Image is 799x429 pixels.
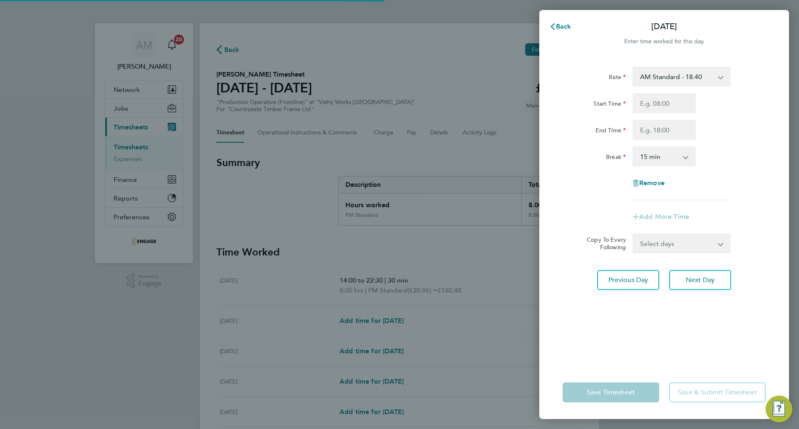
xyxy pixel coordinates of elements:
[633,180,665,186] button: Remove
[597,270,659,290] button: Previous Day
[539,37,789,47] div: Enter time worked for this day.
[541,18,580,35] button: Back
[633,120,696,140] input: E.g. 18:00
[766,396,792,422] button: Engage Resource Center
[609,73,626,83] label: Rate
[606,153,626,163] label: Break
[669,270,731,290] button: Next Day
[651,21,677,32] p: [DATE]
[580,236,626,251] label: Copy To Every Following
[596,126,626,136] label: End Time
[556,22,571,30] span: Back
[608,276,648,284] span: Previous Day
[639,179,665,187] span: Remove
[633,93,696,113] input: E.g. 08:00
[686,276,715,284] span: Next Day
[593,100,626,110] label: Start Time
